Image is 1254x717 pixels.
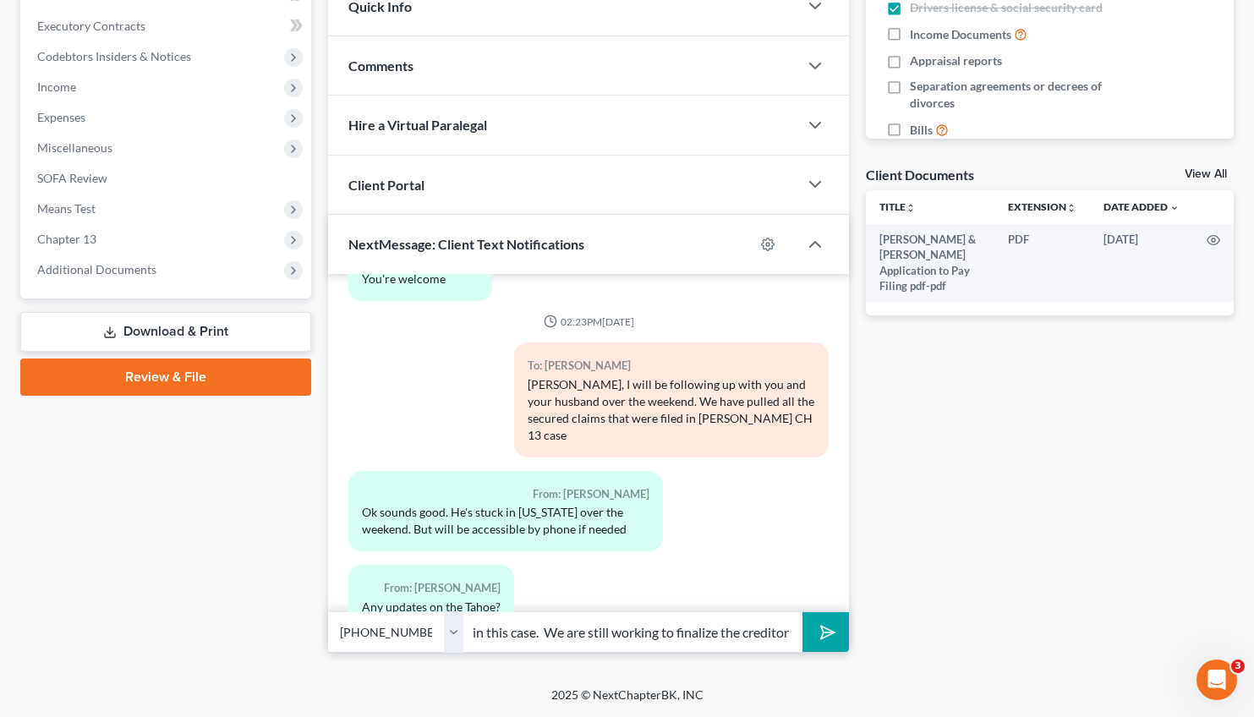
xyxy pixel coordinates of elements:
[362,599,501,616] div: Any updates on the Tahoe?
[37,110,85,124] span: Expenses
[1169,203,1180,213] i: expand_more
[145,687,1109,717] div: 2025 © NextChapterBK, INC
[348,236,584,252] span: NextMessage: Client Text Notifications
[362,504,649,538] div: Ok sounds good. He's stuck in [US_STATE] over the weekend. But will be accessible by phone if needed
[362,484,649,504] div: From: [PERSON_NAME]
[37,140,112,155] span: Miscellaneous
[1090,224,1193,302] td: [DATE]
[1185,168,1227,180] a: View All
[37,19,145,33] span: Executory Contracts
[37,232,96,246] span: Chapter 13
[348,57,413,74] span: Comments
[37,171,107,185] span: SOFA Review
[348,177,424,193] span: Client Portal
[37,49,191,63] span: Codebtors Insiders & Notices
[37,262,156,276] span: Additional Documents
[910,52,1002,69] span: Appraisal reports
[20,358,311,396] a: Review & File
[910,78,1127,112] span: Separation agreements or decrees of divorces
[463,611,802,653] input: Say something...
[866,166,974,183] div: Client Documents
[906,203,916,213] i: unfold_more
[1066,203,1076,213] i: unfold_more
[910,26,1011,43] span: Income Documents
[1231,660,1245,673] span: 3
[37,201,96,216] span: Means Test
[24,163,311,194] a: SOFA Review
[20,312,311,352] a: Download & Print
[528,376,815,444] div: [PERSON_NAME], I will be following up with you and your husband over the weekend. We have pulled ...
[879,200,916,213] a: Titleunfold_more
[910,122,933,139] span: Bills
[348,315,830,329] div: 02:23PM[DATE]
[362,578,501,598] div: From: [PERSON_NAME]
[1008,200,1076,213] a: Extensionunfold_more
[24,11,311,41] a: Executory Contracts
[362,271,479,287] div: You're welcome
[37,79,76,94] span: Income
[1103,200,1180,213] a: Date Added expand_more
[1197,660,1237,700] iframe: Intercom live chat
[994,224,1090,302] td: PDF
[866,224,994,302] td: [PERSON_NAME] & [PERSON_NAME] Application to Pay Filing pdf-pdf
[528,356,815,375] div: To: [PERSON_NAME]
[348,117,487,133] span: Hire a Virtual Paralegal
